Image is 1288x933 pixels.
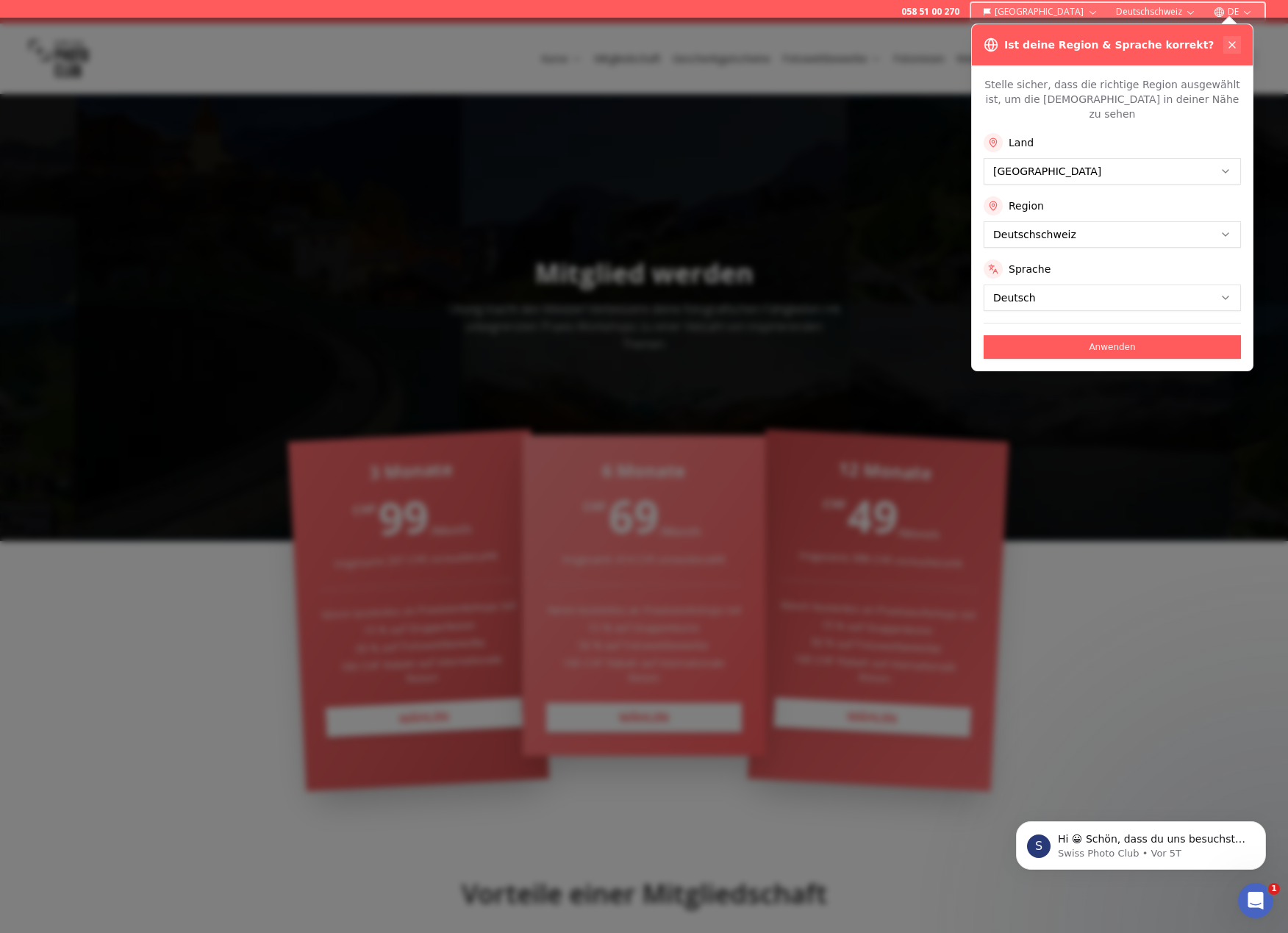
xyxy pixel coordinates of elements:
[1208,3,1259,21] button: DE
[1009,199,1044,213] label: Region
[1110,3,1202,21] button: Deutschschweiz
[977,3,1104,21] button: [GEOGRAPHIC_DATA]
[984,335,1241,359] button: Anwenden
[994,790,1288,893] iframe: Intercom notifications Nachricht
[901,6,959,18] a: 058 51 00 270
[984,77,1241,121] p: Stelle sicher, dass die richtige Region ausgewählt ist, um die [DEMOGRAPHIC_DATA] in deiner Nähe ...
[1009,135,1034,150] label: Land
[1268,883,1280,895] span: 1
[1009,262,1051,276] label: Sprache
[1238,883,1273,918] iframe: Intercom live chat
[1004,37,1214,52] h3: Ist deine Region & Sprache korrekt?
